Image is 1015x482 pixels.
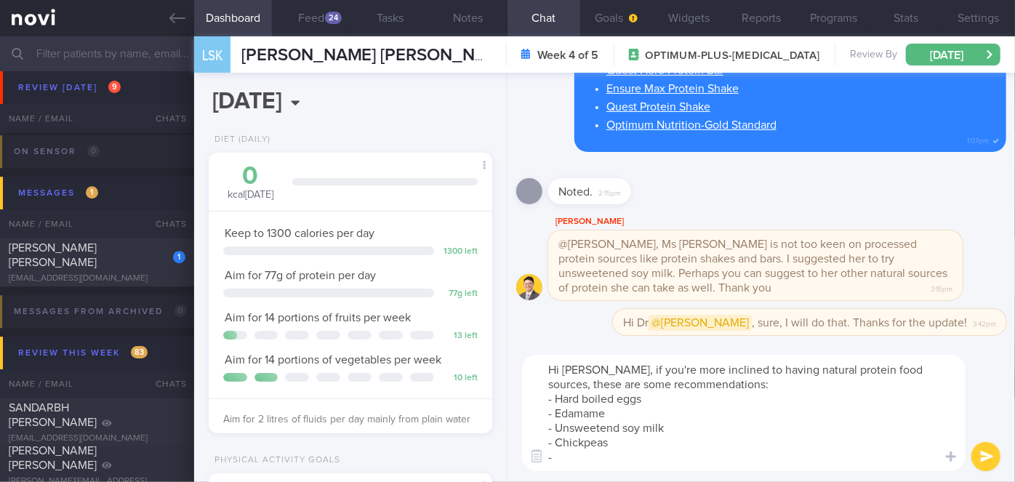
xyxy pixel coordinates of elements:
span: 3:42pm [973,316,996,329]
div: kcal [DATE] [223,164,278,202]
div: [EMAIL_ADDRESS][DOMAIN_NAME] [9,106,185,117]
div: Review this week [15,343,151,363]
span: @[PERSON_NAME], Ms [PERSON_NAME] is not too keen on processed protein sources like protein shakes... [558,238,947,294]
div: 24 [325,12,342,24]
span: Aim for 14 portions of vegetables per week [225,354,441,366]
div: On sensor [10,142,103,161]
div: Chats [136,369,194,398]
span: Aim for 14 portions of fruits per week [225,312,411,324]
div: 77 g left [441,289,478,300]
a: Quest Protein Shake [606,101,710,113]
div: 13 left [441,331,478,342]
div: [EMAIL_ADDRESS][DOMAIN_NAME] [9,273,185,284]
span: 3:16pm [931,281,952,294]
span: Keep to 1300 calories per day [225,228,374,239]
div: 1300 left [441,246,478,257]
div: 10 left [441,373,478,384]
div: LSK [190,28,234,84]
span: 1 [86,186,98,198]
span: [PERSON_NAME] [PERSON_NAME] [9,445,97,471]
div: Messages [15,183,102,203]
strong: Week 4 of 5 [538,48,599,63]
span: 0 [87,145,100,157]
span: Noted. [558,186,593,198]
div: 0 [223,164,278,189]
div: Messages from Archived [10,302,190,321]
span: 2:15pm [598,185,621,198]
a: Ensure Max Protein Shake [606,83,739,95]
div: Chats [136,209,194,238]
div: Physical Activity Goals [209,455,340,466]
span: Review By [850,49,897,62]
div: [PERSON_NAME] [548,213,1006,230]
span: [PERSON_NAME] [PERSON_NAME] [241,47,516,64]
span: [PERSON_NAME] [9,89,97,101]
div: Diet (Daily) [209,134,270,145]
span: Aim for 77g of protein per day [225,270,376,281]
span: [PERSON_NAME] [PERSON_NAME] [9,242,97,268]
button: [DATE] [906,44,1000,65]
a: Optimum Nutrition-Gold Standard [606,119,777,131]
span: Aim for 2 litres of fluids per day mainly from plain water [223,414,470,425]
span: 83 [131,346,148,358]
span: Hi Dr , sure, I will do that. Thanks for the update! [623,315,967,331]
span: @[PERSON_NAME] [649,315,752,331]
div: [EMAIL_ADDRESS][DOMAIN_NAME] [9,433,185,444]
span: SANDARBH [PERSON_NAME] [9,402,97,428]
span: 0 [174,305,187,317]
span: OPTIMUM-PLUS-[MEDICAL_DATA] [646,49,820,63]
span: 1:07pm [967,132,989,146]
div: 1 [173,251,185,263]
